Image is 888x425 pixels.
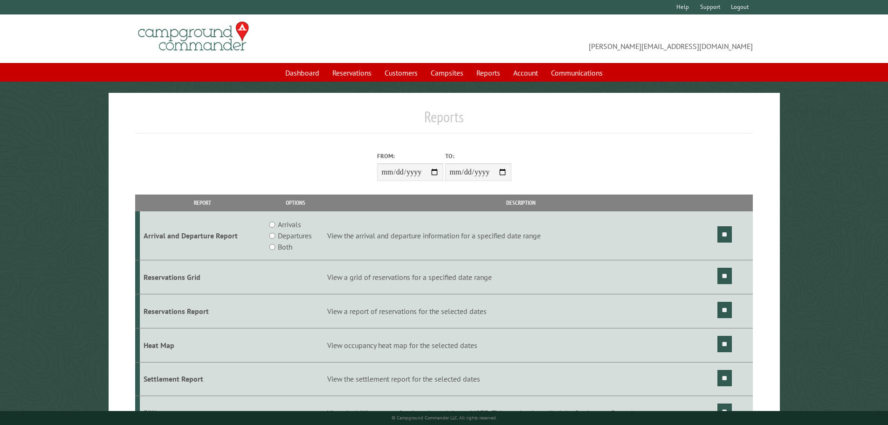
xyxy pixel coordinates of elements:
[379,64,423,82] a: Customers
[135,108,753,133] h1: Reports
[326,362,716,396] td: View the settlement report for the selected dates
[278,219,301,230] label: Arrivals
[140,195,265,211] th: Report
[508,64,544,82] a: Account
[327,64,377,82] a: Reservations
[280,64,325,82] a: Dashboard
[140,211,265,260] td: Arrival and Departure Report
[377,152,443,160] label: From:
[326,294,716,328] td: View a report of reservations for the selected dates
[444,26,753,52] span: [PERSON_NAME][EMAIL_ADDRESS][DOMAIN_NAME]
[445,152,511,160] label: To:
[140,328,265,362] td: Heat Map
[278,241,292,252] label: Both
[471,64,506,82] a: Reports
[278,230,312,241] label: Departures
[265,195,325,211] th: Options
[140,294,265,328] td: Reservations Report
[326,211,716,260] td: View the arrival and departure information for a specified date range
[545,64,608,82] a: Communications
[326,328,716,362] td: View occupancy heat map for the selected dates
[140,362,265,396] td: Settlement Report
[140,260,265,294] td: Reservations Grid
[425,64,469,82] a: Campsites
[326,260,716,294] td: View a grid of reservations for a specified date range
[326,195,716,211] th: Description
[392,415,497,421] small: © Campground Commander LLC. All rights reserved.
[135,18,252,55] img: Campground Commander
